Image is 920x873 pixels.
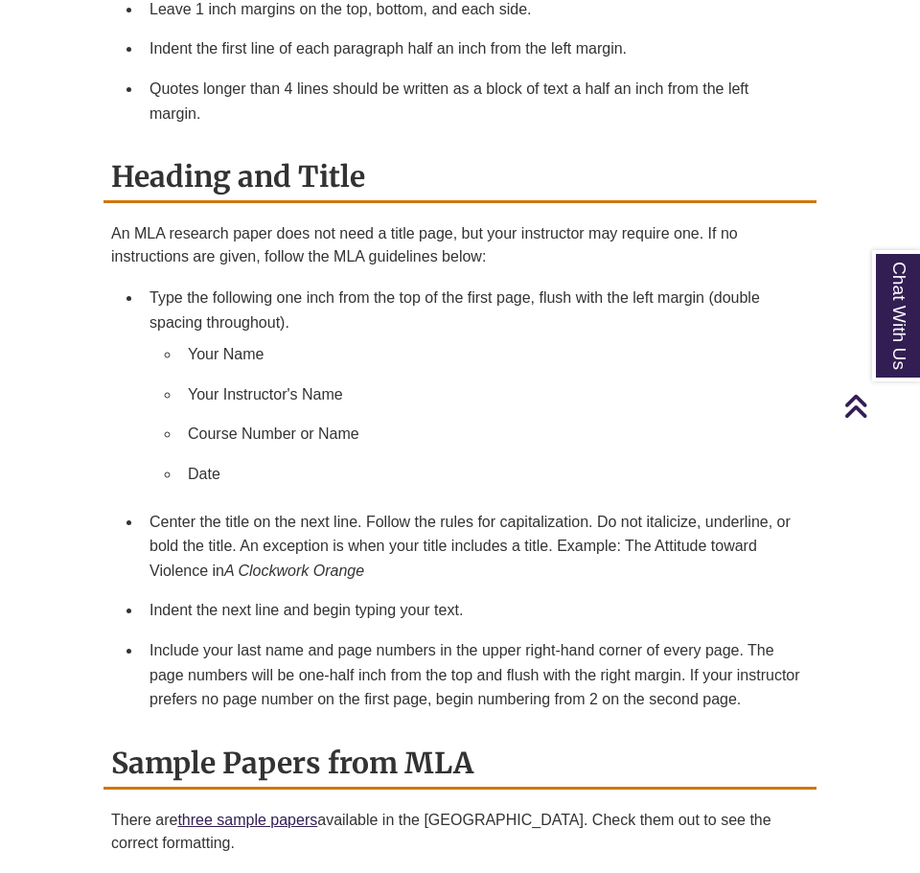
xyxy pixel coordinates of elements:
[142,631,809,720] li: Include your last name and page numbers in the upper right-hand corner of every page. The page nu...
[180,334,801,375] li: Your Name
[142,590,809,631] li: Indent the next line and begin typing your text.
[142,278,809,502] li: Type the following one inch from the top of the first page, flush with the left margin (double sp...
[180,454,801,494] li: Date
[103,739,816,790] h2: Sample Papers from MLA
[103,152,816,203] h2: Heading and Title
[177,812,317,828] a: three sample papers
[111,809,809,855] p: There are available in the [GEOGRAPHIC_DATA]. Check them out to see the correct formatting.
[180,414,801,454] li: Course Number or Name
[224,563,364,579] em: A Clockwork Orange
[111,222,809,268] p: An MLA research paper does not need a title page, but your instructor may require one. If no inst...
[843,393,915,419] a: Back to Top
[142,29,809,69] li: Indent the first line of each paragraph half an inch from the left margin.
[180,375,801,415] li: Your Instructor's Name
[142,69,809,133] li: Quotes longer than 4 lines should be written as a block of text a half an inch from the left margin.
[142,502,809,591] li: Center the title on the next line. Follow the rules for capitalization. Do not italicize, underli...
